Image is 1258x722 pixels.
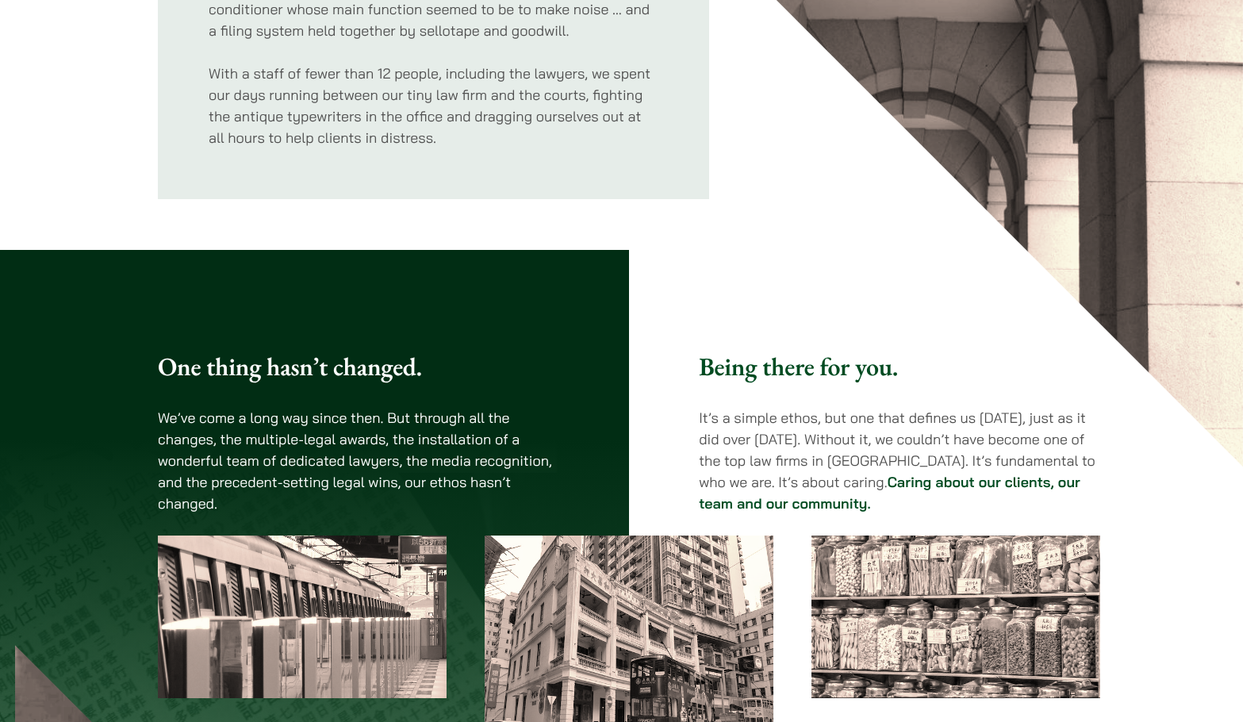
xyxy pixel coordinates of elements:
p: With a staff of fewer than 12 people, including the lawyers, we spent our days running between ou... [209,63,658,148]
h3: Being there for you. [699,351,1100,382]
h3: One thing hasn’t changed. [158,351,559,382]
p: It’s a simple ethos, but one that defines us [DATE], just as it did over [DATE]. Without it, we c... [699,407,1100,514]
p: We’ve come a long way since then. But through all the changes, the multiple-legal awards, the ins... [158,407,559,514]
a: Caring about our clients, our team and our community. [699,473,1080,513]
